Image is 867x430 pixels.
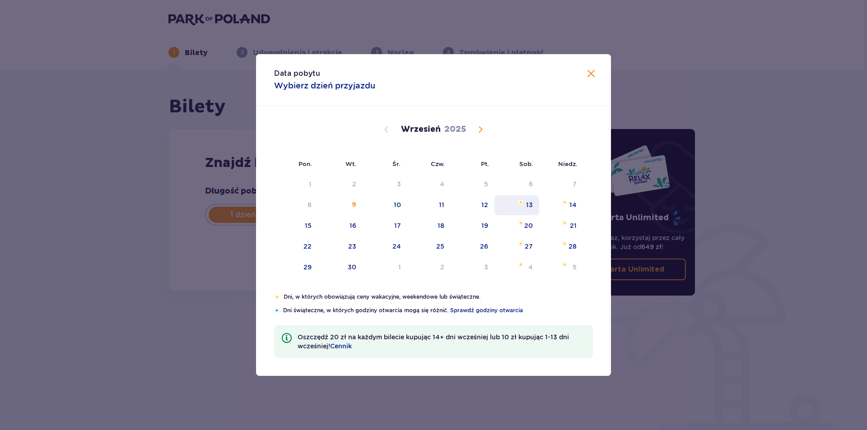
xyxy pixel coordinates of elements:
[256,106,611,293] div: Calendar
[345,160,356,167] small: Wt.
[451,175,494,194] td: Not available. piątek, 5 września 2025
[298,160,312,167] small: Pon.
[407,258,451,277] td: czwartek, 2 października 2025
[451,258,494,277] td: piątek, 3 października 2025
[308,200,312,209] div: 8
[407,216,451,236] td: czwartek, 18 września 2025
[407,195,451,215] td: czwartek, 11 września 2025
[439,200,444,209] div: 11
[394,200,401,209] div: 10
[303,263,312,272] div: 29
[451,216,494,236] td: piątek, 19 września 2025
[363,258,407,277] td: środa, 1 października 2025
[274,258,318,277] td: poniedziałek, 29 września 2025
[539,216,583,236] td: niedziela, 21 września 2025
[528,263,533,272] div: 4
[392,160,401,167] small: Śr.
[444,124,466,135] p: 2025
[274,237,318,257] td: poniedziałek, 22 września 2025
[481,221,488,230] div: 19
[539,175,583,194] td: Not available. niedziela, 7 września 2025
[440,180,444,189] div: 4
[352,180,356,189] div: 2
[318,195,363,215] td: wtorek, 9 września 2025
[436,242,444,251] div: 25
[539,195,583,215] td: niedziela, 14 września 2025
[494,195,539,215] td: sobota, 13 września 2025
[352,200,356,209] div: 9
[407,175,451,194] td: Not available. czwartek, 4 września 2025
[309,180,312,189] div: 1
[392,242,401,251] div: 24
[524,221,533,230] div: 20
[363,237,407,257] td: środa, 24 września 2025
[274,216,318,236] td: poniedziałek, 15 września 2025
[484,263,488,272] div: 3
[484,180,488,189] div: 5
[480,242,488,251] div: 26
[348,242,356,251] div: 23
[539,258,583,277] td: niedziela, 5 października 2025
[558,160,578,167] small: Niedz.
[407,237,451,257] td: czwartek, 25 września 2025
[318,237,363,257] td: wtorek, 23 września 2025
[363,195,407,215] td: środa, 10 września 2025
[526,200,533,209] div: 13
[363,175,407,194] td: Not available. środa, 3 września 2025
[318,258,363,277] td: wtorek, 30 września 2025
[363,216,407,236] td: środa, 17 września 2025
[494,258,539,277] td: sobota, 4 października 2025
[394,221,401,230] div: 17
[494,237,539,257] td: sobota, 27 września 2025
[494,175,539,194] td: Not available. sobota, 6 września 2025
[401,124,441,135] p: Wrzesień
[519,160,533,167] small: Sob.
[451,195,494,215] td: piątek, 12 września 2025
[318,216,363,236] td: wtorek, 16 września 2025
[398,263,401,272] div: 1
[318,175,363,194] td: Not available. wtorek, 2 września 2025
[397,180,401,189] div: 3
[303,242,312,251] div: 22
[525,242,533,251] div: 27
[274,175,318,194] td: Not available. poniedziałek, 1 września 2025
[451,237,494,257] td: piątek, 26 września 2025
[440,263,444,272] div: 2
[481,160,489,167] small: Pt.
[494,216,539,236] td: sobota, 20 września 2025
[539,237,583,257] td: niedziela, 28 września 2025
[305,221,312,230] div: 15
[481,200,488,209] div: 12
[350,221,356,230] div: 16
[529,180,533,189] div: 6
[438,221,444,230] div: 18
[348,263,356,272] div: 30
[274,195,318,215] td: Not available. poniedziałek, 8 września 2025
[431,160,445,167] small: Czw.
